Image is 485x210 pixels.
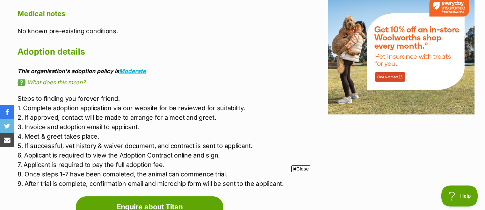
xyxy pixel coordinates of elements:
a: Moderate [119,68,146,75]
a: What does this mean? [17,79,289,85]
h2: Adoption details [17,44,289,59]
iframe: Advertisement [73,175,412,206]
div: This organisation's adoption policy is [17,68,289,74]
span: Close [291,165,310,172]
p: No known pre-existing conditions. [17,26,289,36]
iframe: Help Scout Beacon - Open [441,185,478,206]
h4: Medical notes [17,9,289,18]
p: Steps to finding you forever friend: 1. Complete adoption application via our website for be revi... [17,94,289,188]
